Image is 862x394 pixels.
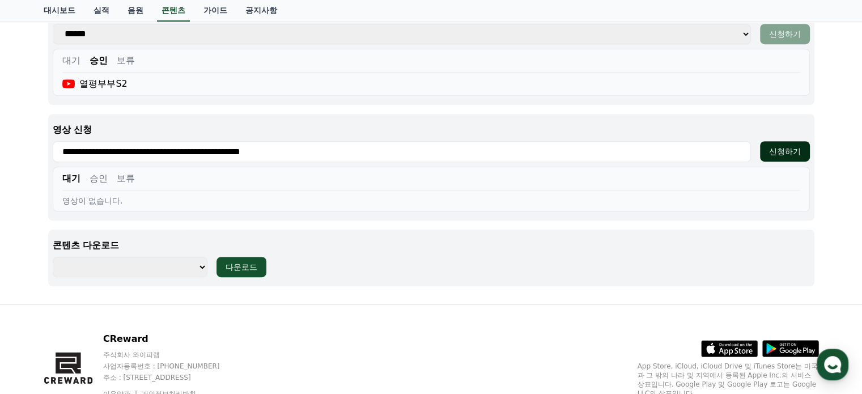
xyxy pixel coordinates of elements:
a: 홈 [3,300,75,328]
div: 열평부부S2 [62,77,128,91]
p: 사업자등록번호 : [PHONE_NUMBER] [103,362,241,371]
button: 승인 [90,172,108,185]
p: 영상 신청 [53,123,810,137]
a: 설정 [146,300,218,328]
div: 다운로드 [226,261,257,273]
button: 대기 [62,172,80,185]
button: 보류 [117,54,135,67]
a: 대화 [75,300,146,328]
span: 대화 [104,317,117,327]
button: 신청하기 [760,24,810,44]
p: 주식회사 와이피랩 [103,350,241,359]
div: 영상이 없습니다. [62,195,800,206]
div: 신청하기 [769,28,801,40]
button: 다운로드 [216,257,266,277]
button: 보류 [117,172,135,185]
span: 홈 [36,317,43,326]
div: 신청하기 [769,146,801,157]
button: 신청하기 [760,141,810,162]
p: 콘텐츠 다운로드 [53,239,810,252]
button: 대기 [62,54,80,67]
p: CReward [103,332,241,346]
button: 승인 [90,54,108,67]
p: 주소 : [STREET_ADDRESS] [103,373,241,382]
span: 설정 [175,317,189,326]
